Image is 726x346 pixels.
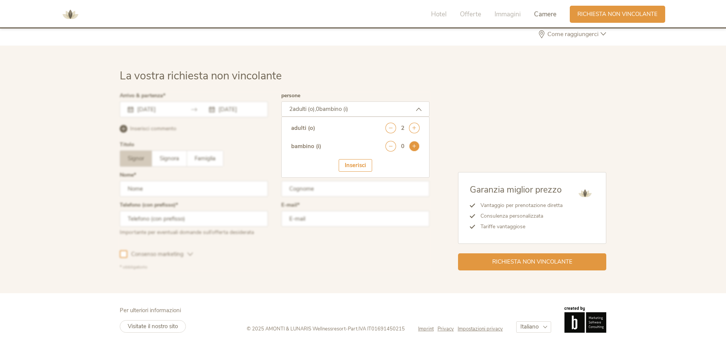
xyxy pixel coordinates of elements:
[577,10,658,18] span: Richiesta non vincolante
[438,325,458,332] a: Privacy
[339,159,372,172] div: Inserisci
[247,325,346,332] span: © 2025 AMONTI & LUNARIS Wellnessresort
[438,325,454,332] span: Privacy
[431,10,447,19] span: Hotel
[128,322,178,330] span: Visitate il nostro sito
[534,10,556,19] span: Camere
[291,124,315,132] div: adulti (o)
[475,221,563,232] li: Tariffe vantaggiose
[475,200,563,211] li: Vantaggio per prenotazione diretta
[281,93,300,98] label: persone
[470,184,562,196] span: Garanzia miglior prezzo
[59,11,82,17] a: AMONTI & LUNARIS Wellnessresort
[319,105,348,113] span: bambino (i)
[458,325,503,332] a: Impostazioni privacy
[120,68,282,83] span: La vostra richiesta non vincolante
[495,10,521,19] span: Immagini
[293,105,316,113] span: adulti (o),
[418,325,434,332] span: Imprint
[475,211,563,221] li: Consulenza personalizzata
[460,10,481,19] span: Offerte
[492,258,572,266] span: Richiesta non vincolante
[401,124,404,132] div: 2
[401,142,404,150] div: 0
[291,142,321,150] div: bambino (i)
[418,325,438,332] a: Imprint
[545,31,601,37] span: Come raggiungerci
[59,3,82,26] img: AMONTI & LUNARIS Wellnessresort
[575,184,594,203] img: AMONTI & LUNARIS Wellnessresort
[120,307,181,314] span: Per ulteriori informazioni
[348,325,405,332] span: Part.IVA IT01691450215
[316,105,319,113] span: 0
[564,307,606,332] img: Brandnamic GmbH | Leading Hospitality Solutions
[289,105,293,113] span: 2
[346,325,348,332] span: -
[120,320,186,333] a: Visitate il nostro sito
